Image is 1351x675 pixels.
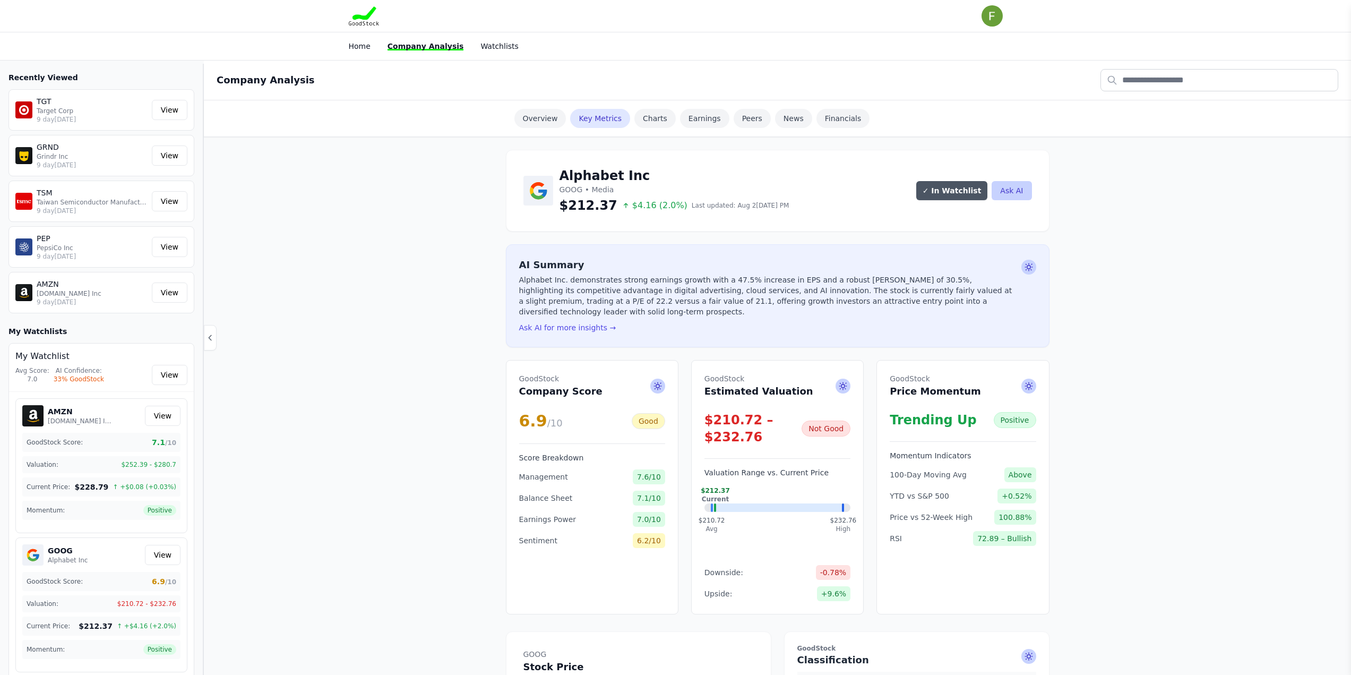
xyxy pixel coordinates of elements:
a: Key Metrics [570,109,630,128]
img: Alphabet Inc Logo [523,176,553,206]
p: 9 day[DATE] [37,115,148,124]
a: View [152,100,187,120]
p: PepsiCo Inc [37,244,148,252]
span: Positive [143,505,176,516]
span: Above [1004,467,1036,482]
span: Ask AI [1021,260,1036,275]
img: TGT [15,101,32,118]
img: PEP [15,238,32,255]
div: Positive [994,412,1036,428]
span: GoodStock [797,645,869,653]
a: View [152,365,187,385]
div: AI Confidence: [54,366,104,375]
h3: Score Breakdown [519,452,665,463]
p: AMZN [37,279,148,289]
span: $252.39 - $280.7 [121,460,176,469]
a: View [152,237,187,257]
a: View [145,406,180,426]
span: /10 [547,417,563,429]
h4: My Watchlist [15,350,187,363]
span: YTD vs S&P 500 [890,491,949,501]
span: /10 [165,439,176,447]
span: -0.78% [816,565,851,580]
span: GoodStock [890,373,981,384]
span: 100-Day Moving Avg [890,469,967,480]
div: Avg [699,525,725,533]
h2: AI Summary [519,258,1017,272]
span: 6.2/10 [633,533,665,548]
p: 9 day[DATE] [37,252,148,261]
span: 7.6/10 [633,469,665,484]
div: 33% GoodStock [54,375,104,383]
span: Current Price: [27,483,70,491]
span: +9.6% [817,586,850,601]
p: 9 day[DATE] [37,161,148,169]
span: Price vs 52-Week High [890,512,973,523]
span: 6.9 [152,576,176,587]
span: Earnings Power [519,514,576,525]
h5: AMZN [48,406,111,417]
span: Momentum: [27,645,65,654]
p: [DOMAIN_NAME] Inc [48,417,111,425]
span: +0.52% [997,489,1036,503]
span: ↑ +$0.08 (+0.03%) [113,483,176,491]
h3: My Watchlists [8,326,67,337]
img: AMZN [22,405,44,426]
span: Valuation: [27,460,58,469]
h2: Classification [797,645,869,668]
h2: Company Analysis [217,73,315,88]
span: RSI [890,533,902,544]
span: $228.79 [75,482,109,492]
span: Balance Sheet [519,493,573,503]
p: PEP [37,233,148,244]
a: Charts [634,109,676,128]
a: Overview [514,109,566,128]
span: $4.16 (2.0%) [622,199,687,212]
div: Current [701,495,730,503]
p: 9 day[DATE] [37,298,148,306]
h3: Momentum Indicators [890,450,1036,461]
span: 7.1 [152,437,176,448]
img: GRND [15,147,32,164]
a: View [152,283,187,303]
a: Earnings [680,109,729,128]
img: GOOG [22,544,44,566]
div: $232.76 [830,516,857,533]
span: Current Price: [27,622,70,630]
span: /10 [165,578,176,586]
p: Grindr Inc [37,152,148,161]
span: GoodStock [704,373,813,384]
img: TSM [15,193,32,210]
span: 72.89 – Bullish [973,531,1036,546]
span: Ask AI [836,379,850,394]
a: Peers [734,109,771,128]
span: GoodStock [519,373,603,384]
div: 6.9 [519,412,563,431]
div: Good [632,413,665,429]
p: TGT [37,96,148,107]
span: $212.37 [560,197,617,214]
p: Alphabet Inc. demonstrates strong earnings growth with a 47.5% increase in EPS and a robust [PERS... [519,275,1017,317]
div: 7.0 [15,375,49,383]
p: 9 day[DATE] [37,207,148,215]
img: Goodstock Logo [349,6,380,25]
div: $212.37 [701,486,730,503]
span: Sentiment [519,535,557,546]
span: $212.37 [79,621,113,631]
h2: Price Momentum [890,373,981,399]
div: Trending Up [890,412,977,429]
span: $210.72 - $232.76 [117,600,176,608]
h2: Estimated Valuation [704,373,813,399]
span: Downside: [704,567,743,578]
div: Avg Score: [15,366,49,375]
p: Target Corp [37,107,148,115]
p: GOOG • Media [560,184,789,195]
div: $210.72 [699,516,725,533]
span: 7.1/10 [633,491,665,506]
h3: Recently Viewed [8,72,194,83]
p: Alphabet Inc [48,556,88,565]
p: TSM [37,187,148,198]
h2: Stock Price [523,649,650,674]
img: user photo [982,5,1003,27]
span: Valuation: [27,600,58,608]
